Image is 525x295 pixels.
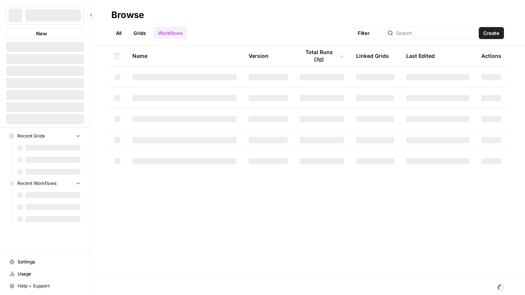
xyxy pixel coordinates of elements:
div: Name [132,45,237,66]
span: Usage [18,271,80,277]
button: Help + Support [6,280,84,292]
a: Workflows [153,27,187,39]
div: Linked Grids [356,45,389,66]
button: Recent Grids [6,130,84,142]
span: Recent Grids [17,133,45,139]
span: Settings [18,259,80,265]
div: Total Runs (7d) [300,45,344,66]
a: All [111,27,126,39]
button: Create [479,27,504,39]
div: Version [249,45,269,66]
a: Settings [6,256,84,268]
a: Usage [6,268,84,280]
input: Search [396,29,472,37]
button: Recent Workflows [6,178,84,189]
div: Last Edited [406,45,435,66]
span: Create [483,29,499,37]
span: Filter [358,29,370,37]
button: New [6,28,84,39]
span: New [36,30,47,37]
span: Help + Support [18,283,80,289]
div: Actions [481,45,501,66]
button: Filter [353,27,381,39]
div: Browse [111,9,144,21]
a: Grids [129,27,150,39]
span: Recent Workflows [17,180,56,187]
